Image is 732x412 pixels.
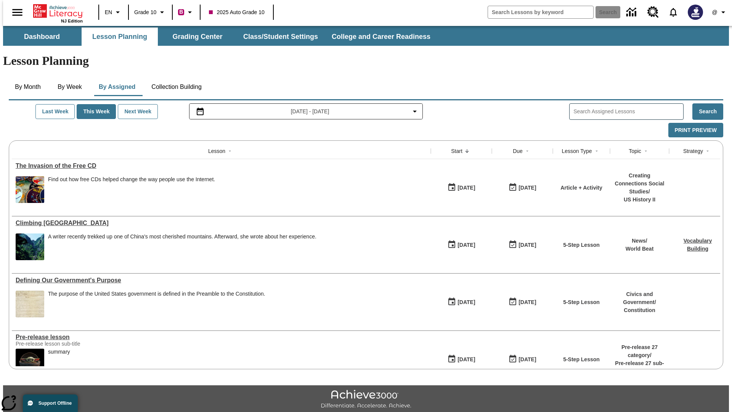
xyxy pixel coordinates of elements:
[614,172,665,196] p: Creating Connections Social Studies /
[16,341,130,347] div: Pre-release lesson sub-title
[33,3,83,23] div: Home
[16,176,44,203] img: A pile of compact discs with labels saying they offer free hours of America Online access
[683,147,703,155] div: Strategy
[614,359,665,375] p: Pre-release 27 sub-category
[457,183,475,193] div: [DATE]
[457,240,475,250] div: [DATE]
[16,163,427,169] div: The Invasion of the Free CD
[641,146,650,156] button: Sort
[626,237,654,245] p: News /
[93,78,141,96] button: By Assigned
[708,5,732,19] button: Profile/Settings
[16,163,427,169] a: The Invasion of the Free CD, Lessons
[51,78,89,96] button: By Week
[16,349,44,375] img: hero alt text
[451,147,462,155] div: Start
[488,6,593,18] input: search field
[33,3,83,19] a: Home
[16,220,427,227] div: Climbing Mount Tai
[48,233,316,260] div: A writer recently trekked up one of China's most cherished mountains. Afterward, she wrote about ...
[48,176,215,183] div: Find out how free CDs helped change the way people use the Internet.
[688,5,703,20] img: Avatar
[457,298,475,307] div: [DATE]
[118,104,158,119] button: Next Week
[506,295,539,309] button: 03/31/26: Last day the lesson can be accessed
[518,183,536,193] div: [DATE]
[291,108,329,116] span: [DATE] - [DATE]
[321,390,411,409] img: Achieve3000 Differentiate Accelerate Achieve
[562,147,592,155] div: Lesson Type
[61,19,83,23] span: NJ Edition
[592,146,601,156] button: Sort
[208,147,225,155] div: Lesson
[614,290,665,306] p: Civics and Government /
[48,291,265,317] div: The purpose of the United States government is defined in the Preamble to the Constitution.
[513,147,523,155] div: Due
[518,240,536,250] div: [DATE]
[629,147,641,155] div: Topic
[16,277,427,284] a: Defining Our Government's Purpose, Lessons
[683,2,708,22] button: Select a new avatar
[16,334,427,341] a: Pre-release lesson, Lessons
[105,8,112,16] span: EN
[445,352,478,367] button: 01/22/25: First time the lesson was available
[663,2,683,22] a: Notifications
[506,238,539,252] button: 06/30/26: Last day the lesson can be accessed
[326,27,437,46] button: College and Career Readiness
[506,352,539,367] button: 01/25/26: Last day the lesson can be accessed
[82,27,158,46] button: Lesson Planning
[35,104,75,119] button: Last Week
[134,8,156,16] span: Grade 10
[237,27,324,46] button: Class/Student Settings
[462,146,472,156] button: Sort
[622,2,643,23] a: Data Center
[573,106,683,117] input: Search Assigned Lessons
[563,298,600,306] p: 5-Step Lesson
[48,349,70,375] div: summary
[563,241,600,249] p: 5-Step Lesson
[445,295,478,309] button: 07/01/25: First time the lesson was available
[518,355,536,364] div: [DATE]
[560,184,602,192] p: Article + Activity
[563,356,600,364] p: 5-Step Lesson
[48,291,265,297] div: The purpose of the United States government is defined in the Preamble to the Constitution.
[445,180,478,195] button: 09/01/25: First time the lesson was available
[9,78,47,96] button: By Month
[457,355,475,364] div: [DATE]
[643,2,663,23] a: Resource Center, Will open in new tab
[179,7,183,17] span: B
[626,245,654,253] p: World Beat
[16,334,427,341] div: Pre-release lesson
[703,146,712,156] button: Sort
[3,26,729,46] div: SubNavbar
[101,5,126,19] button: Language: EN, Select a language
[614,343,665,359] p: Pre-release 27 category /
[668,123,723,138] button: Print Preview
[16,220,427,227] a: Climbing Mount Tai, Lessons
[6,1,29,24] button: Open side menu
[48,349,70,355] div: summary
[3,27,437,46] div: SubNavbar
[193,107,420,116] button: Select the date range menu item
[614,306,665,314] p: Constitution
[48,176,215,203] div: Find out how free CDs helped change the way people use the Internet.
[39,401,72,406] span: Support Offline
[225,146,234,156] button: Sort
[692,103,723,120] button: Search
[3,54,729,68] h1: Lesson Planning
[145,78,208,96] button: Collection Building
[48,233,316,240] div: A writer recently trekked up one of China's most cherished mountains. Afterward, she wrote about ...
[16,277,427,284] div: Defining Our Government's Purpose
[131,5,170,19] button: Grade: Grade 10, Select a grade
[712,8,717,16] span: @
[4,27,80,46] button: Dashboard
[16,233,44,260] img: 6000 stone steps to climb Mount Tai in Chinese countryside
[410,107,419,116] svg: Collapse Date Range Filter
[159,27,236,46] button: Grading Center
[16,291,44,317] img: This historic document written in calligraphic script on aged parchment, is the Preamble of the C...
[684,238,712,252] a: Vocabulary Building
[77,104,116,119] button: This Week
